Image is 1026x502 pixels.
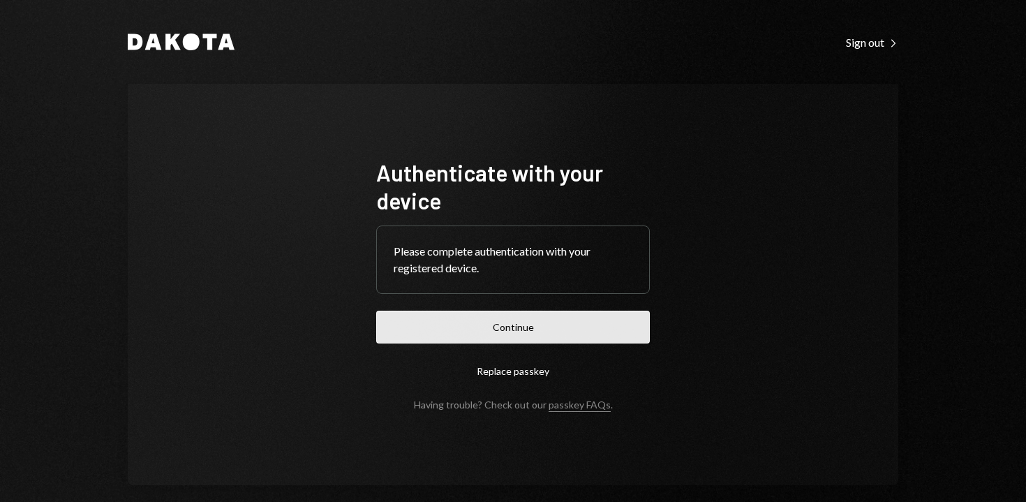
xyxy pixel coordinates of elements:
h1: Authenticate with your device [376,158,650,214]
a: passkey FAQs [549,399,611,412]
a: Sign out [846,34,898,50]
div: Please complete authentication with your registered device. [394,243,632,276]
button: Continue [376,311,650,344]
div: Having trouble? Check out our . [414,399,613,411]
button: Replace passkey [376,355,650,387]
div: Sign out [846,36,898,50]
